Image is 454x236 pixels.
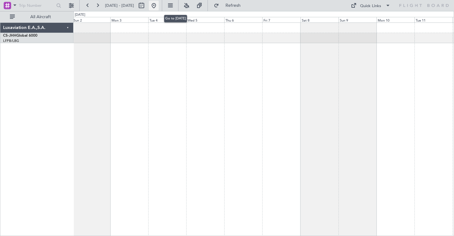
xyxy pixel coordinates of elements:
div: Tue 4 [148,17,186,22]
div: Sun 9 [338,17,376,22]
span: Refresh [220,3,246,8]
div: Thu 6 [224,17,262,22]
a: LFPB/LBG [3,39,19,43]
span: All Aircraft [16,15,65,19]
div: Mon 10 [376,17,414,22]
div: Mon 3 [110,17,148,22]
span: CS-JHH [3,34,16,38]
div: Sun 2 [72,17,110,22]
div: Sat 8 [301,17,338,22]
div: Quick Links [360,3,381,9]
div: Tue 11 [414,17,452,22]
div: Wed 5 [186,17,224,22]
div: Fri 7 [262,17,300,22]
div: Go to [DATE] [164,15,187,22]
button: Quick Links [348,1,393,10]
button: Refresh [211,1,248,10]
div: [DATE] [75,12,85,18]
span: [DATE] - [DATE] [105,3,134,8]
button: All Aircraft [7,12,67,22]
input: Trip Number [19,1,54,10]
a: CS-JHHGlobal 6000 [3,34,37,38]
